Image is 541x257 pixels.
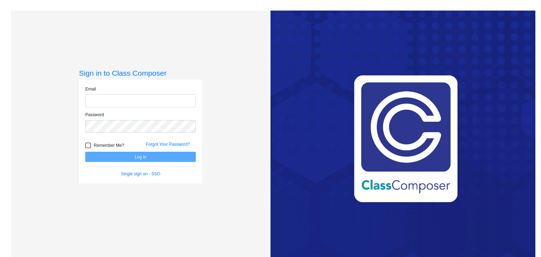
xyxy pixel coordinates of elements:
button: Log In [85,152,196,162]
label: Email [85,86,96,92]
a: Forgot Your Password? [146,142,190,147]
a: Single sign on - SSO [121,171,160,176]
h3: Sign in to Class Composer [79,69,202,77]
label: Password [85,112,104,118]
span: Remember Me? [94,141,124,150]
